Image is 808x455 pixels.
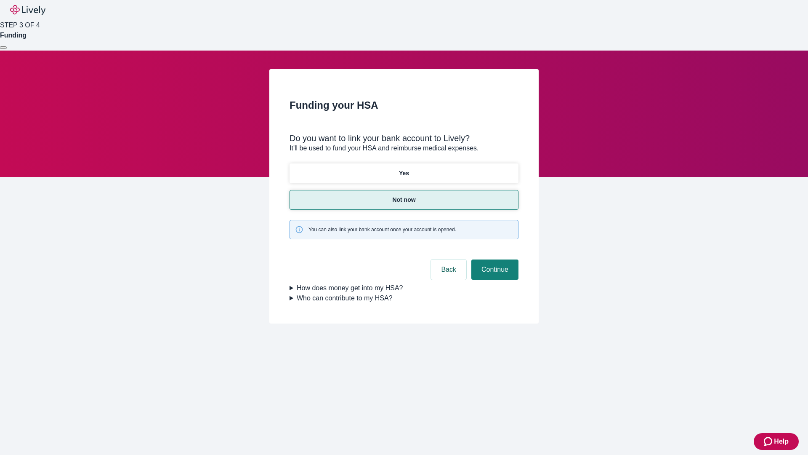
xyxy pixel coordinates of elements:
button: Continue [471,260,518,280]
button: Zendesk support iconHelp [754,433,799,450]
svg: Zendesk support icon [764,436,774,447]
p: It'll be used to fund your HSA and reimburse medical expenses. [290,143,518,153]
img: Lively [10,5,45,15]
summary: Who can contribute to my HSA? [290,293,518,303]
button: Yes [290,163,518,183]
span: Help [774,436,789,447]
p: Yes [399,169,409,178]
h2: Funding your HSA [290,98,518,113]
p: Not now [392,195,415,204]
button: Not now [290,190,518,210]
div: Do you want to link your bank account to Lively? [290,133,518,143]
summary: How does money get into my HSA? [290,283,518,293]
span: You can also link your bank account once your account is opened. [308,226,456,233]
button: Back [431,260,466,280]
